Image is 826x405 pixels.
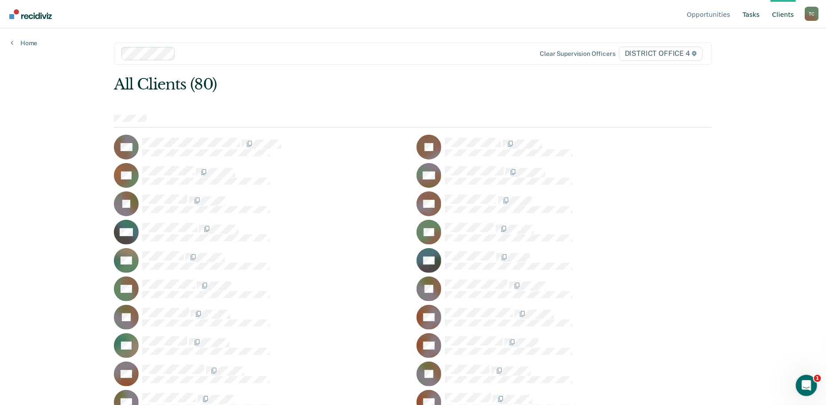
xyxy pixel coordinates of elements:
[9,9,52,19] img: Recidiviz
[11,39,37,47] a: Home
[114,75,592,93] div: All Clients (80)
[814,375,821,382] span: 1
[540,50,615,58] div: Clear supervision officers
[619,47,703,61] span: DISTRICT OFFICE 4
[796,375,817,396] iframe: Intercom live chat
[805,7,819,21] div: T C
[805,7,819,21] button: Profile dropdown button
